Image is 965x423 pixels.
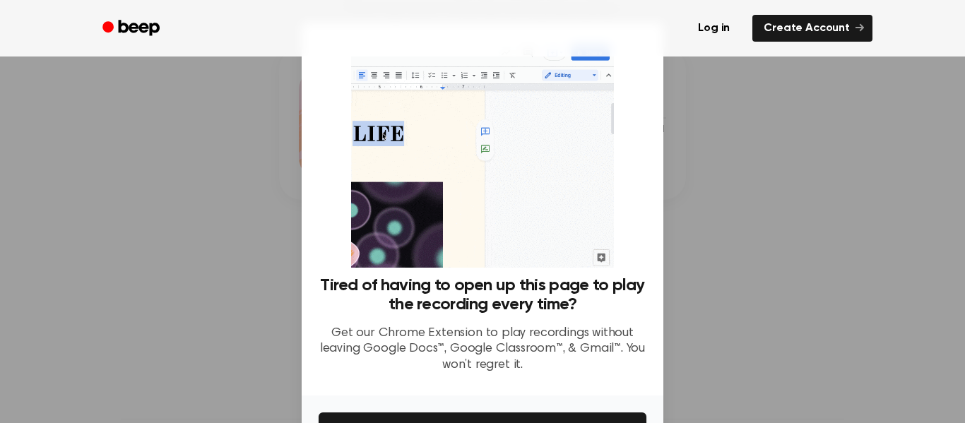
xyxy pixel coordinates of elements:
[319,276,646,314] h3: Tired of having to open up this page to play the recording every time?
[752,15,872,42] a: Create Account
[351,40,613,268] img: Beep extension in action
[319,326,646,374] p: Get our Chrome Extension to play recordings without leaving Google Docs™, Google Classroom™, & Gm...
[684,12,744,44] a: Log in
[93,15,172,42] a: Beep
